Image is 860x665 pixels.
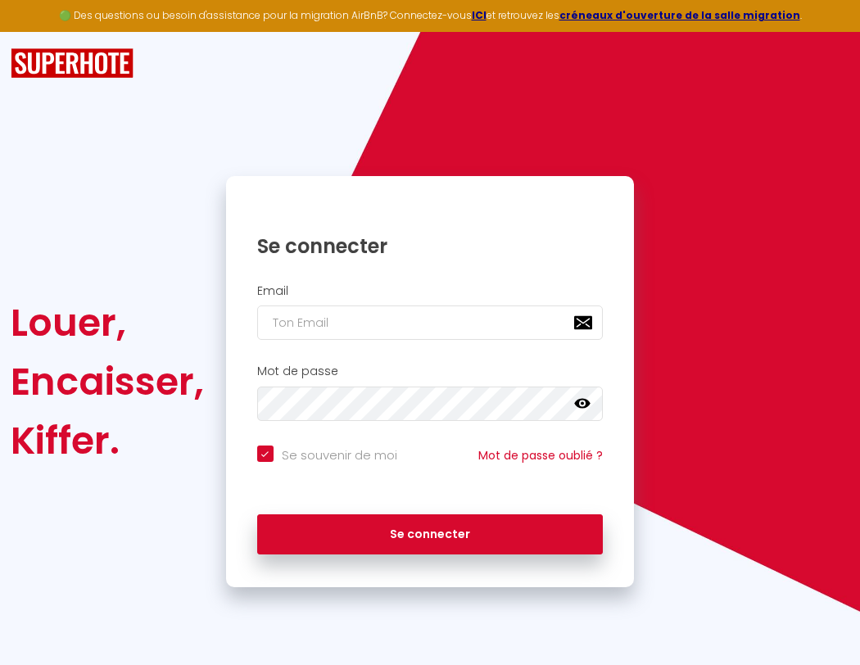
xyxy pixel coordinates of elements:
[559,8,800,22] a: créneaux d'ouverture de la salle migration
[257,364,604,378] h2: Mot de passe
[257,305,604,340] input: Ton Email
[472,8,487,22] a: ICI
[11,352,204,411] div: Encaisser,
[257,514,604,555] button: Se connecter
[11,293,204,352] div: Louer,
[11,411,204,470] div: Kiffer.
[257,233,604,259] h1: Se connecter
[478,447,603,464] a: Mot de passe oublié ?
[11,48,134,79] img: SuperHote logo
[257,284,604,298] h2: Email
